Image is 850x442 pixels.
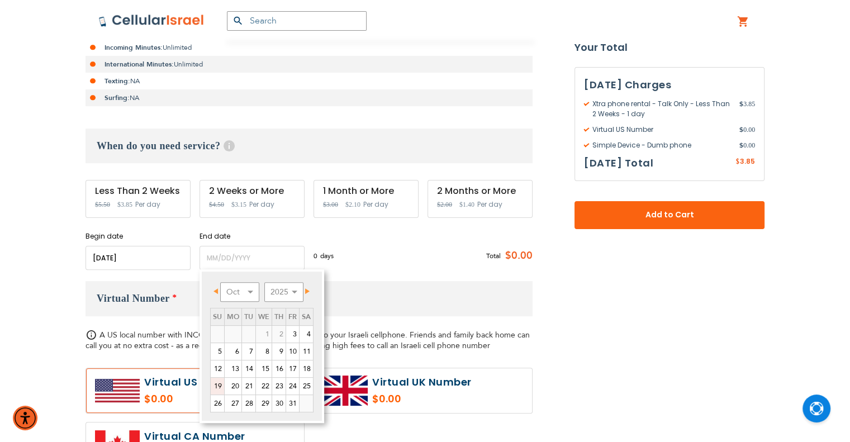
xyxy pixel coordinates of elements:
[86,129,533,163] h3: When do you need service?
[300,378,313,395] a: 25
[739,99,743,109] span: $
[135,199,160,210] span: Per day
[584,140,739,150] span: Simple Device - Dumb phone
[735,157,740,167] span: $
[220,282,259,302] select: Select month
[272,343,286,360] a: 9
[211,343,224,360] a: 5
[486,251,501,261] span: Total
[86,56,533,73] li: Unlimited
[213,288,218,294] span: Prev
[211,360,224,377] a: 12
[298,284,312,298] a: Next
[224,140,235,151] span: Help
[256,395,272,412] a: 29
[255,326,272,343] td: minimum 5 days rental Or minimum 4 months on Long term plans
[477,199,502,210] span: Per day
[242,395,255,412] a: 28
[105,93,130,102] strong: Surfing:
[584,155,653,172] h3: [DATE] Total
[286,343,299,360] a: 10
[300,343,313,360] a: 11
[227,312,239,322] span: Monday
[584,99,739,119] span: Xtra phone rental - Talk Only - Less Than 2 Weeks - 1 day
[437,201,452,208] span: $2.00
[286,360,299,377] a: 17
[574,201,764,229] button: Add to Cart
[95,186,181,196] div: Less Than 2 Weeks
[242,360,255,377] a: 14
[105,77,130,85] strong: Texting:
[256,378,272,395] a: 22
[213,312,222,322] span: Sunday
[739,125,755,135] span: 0.00
[300,360,313,377] a: 18
[86,231,191,241] label: Begin date
[501,248,533,264] span: $0.00
[272,326,286,343] span: 2
[323,201,338,208] span: $3.00
[272,326,286,343] td: minimum 5 days rental Or minimum 4 months on Long term plans
[211,395,224,412] a: 26
[211,378,224,395] a: 19
[323,186,409,196] div: 1 Month or More
[459,201,474,208] span: $1.40
[574,39,764,56] strong: Your Total
[264,282,303,302] select: Select year
[209,201,224,208] span: $4.50
[584,77,755,93] h3: [DATE] Charges
[86,73,533,89] li: NA
[13,406,37,430] div: Accessibility Menu
[286,378,299,395] a: 24
[86,89,533,106] li: NA
[437,186,523,196] div: 2 Months or More
[105,60,174,69] strong: International Minutes:
[225,378,241,395] a: 20
[86,39,533,56] li: Unlimited
[272,395,286,412] a: 30
[739,140,743,150] span: $
[611,210,728,221] span: Add to Cart
[256,326,272,343] span: 1
[272,378,286,395] a: 23
[320,251,334,261] span: days
[739,125,743,135] span: $
[286,326,299,343] a: 3
[272,360,286,377] a: 16
[242,378,255,395] a: 21
[256,360,272,377] a: 15
[105,43,163,52] strong: Incoming Minutes:
[98,14,205,27] img: Cellular Israel Logo
[225,343,241,360] a: 6
[584,125,739,135] span: Virtual US Number
[225,360,241,377] a: 13
[211,284,225,298] a: Prev
[363,199,388,210] span: Per day
[86,246,191,270] input: MM/DD/YYYY
[242,343,255,360] a: 7
[117,201,132,208] span: $3.85
[739,140,755,150] span: 0.00
[231,201,246,208] span: $3.15
[227,11,367,31] input: Search
[300,326,313,343] a: 4
[95,201,110,208] span: $5.50
[200,231,305,241] label: End date
[314,251,320,261] span: 0
[86,330,530,351] span: A US local number with INCOMING calls and sms, that comes to your Israeli cellphone. Friends and ...
[97,293,170,304] span: Virtual Number
[739,99,755,119] span: 3.85
[740,156,755,166] span: 3.85
[200,246,305,270] input: MM/DD/YYYY
[256,343,272,360] a: 8
[249,199,274,210] span: Per day
[209,186,295,196] div: 2 Weeks or More
[305,288,310,294] span: Next
[225,395,241,412] a: 27
[345,201,360,208] span: $2.10
[286,395,299,412] a: 31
